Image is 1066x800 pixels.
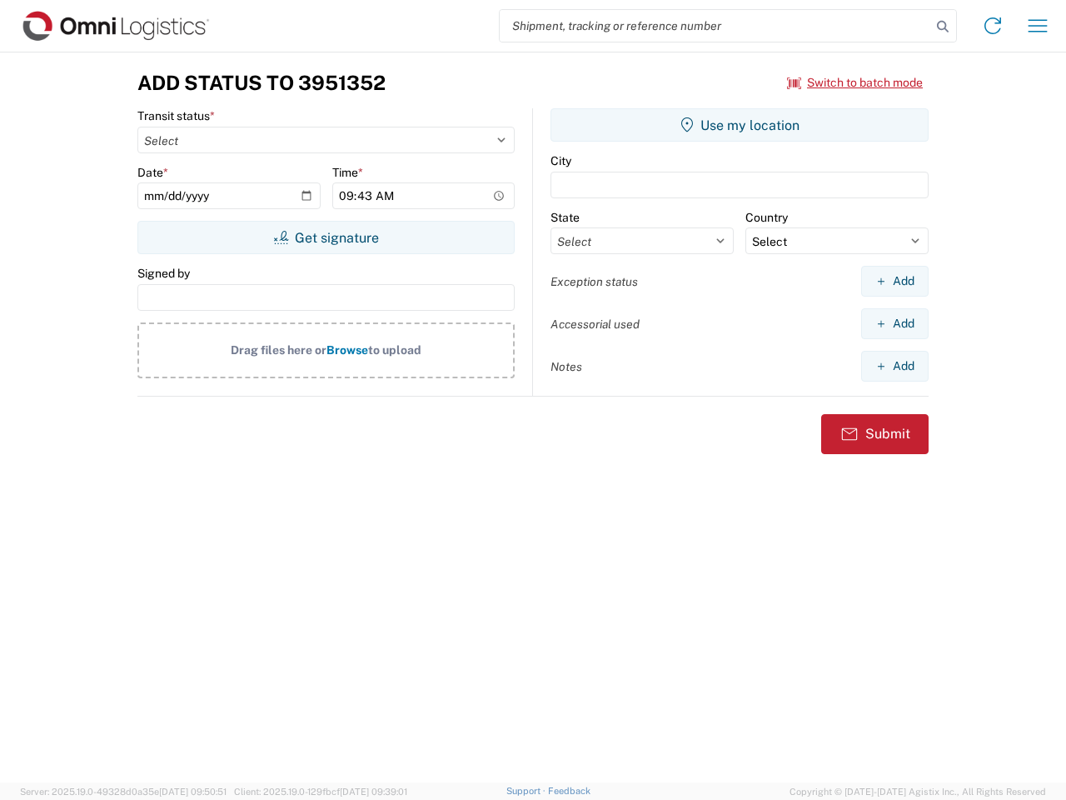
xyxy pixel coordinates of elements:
[550,108,929,142] button: Use my location
[787,69,923,97] button: Switch to batch mode
[550,153,571,168] label: City
[550,317,640,332] label: Accessorial used
[332,165,363,180] label: Time
[137,266,190,281] label: Signed by
[500,10,931,42] input: Shipment, tracking or reference number
[550,210,580,225] label: State
[548,786,590,796] a: Feedback
[790,784,1046,799] span: Copyright © [DATE]-[DATE] Agistix Inc., All Rights Reserved
[368,343,421,357] span: to upload
[550,359,582,374] label: Notes
[861,351,929,382] button: Add
[745,210,788,225] label: Country
[137,71,386,95] h3: Add Status to 3951352
[861,266,929,297] button: Add
[159,787,227,797] span: [DATE] 09:50:51
[137,221,515,254] button: Get signature
[821,414,929,454] button: Submit
[550,274,638,289] label: Exception status
[340,787,407,797] span: [DATE] 09:39:01
[231,343,326,357] span: Drag files here or
[137,108,215,123] label: Transit status
[234,787,407,797] span: Client: 2025.19.0-129fbcf
[20,787,227,797] span: Server: 2025.19.0-49328d0a35e
[137,165,168,180] label: Date
[506,786,548,796] a: Support
[326,343,368,357] span: Browse
[861,308,929,339] button: Add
